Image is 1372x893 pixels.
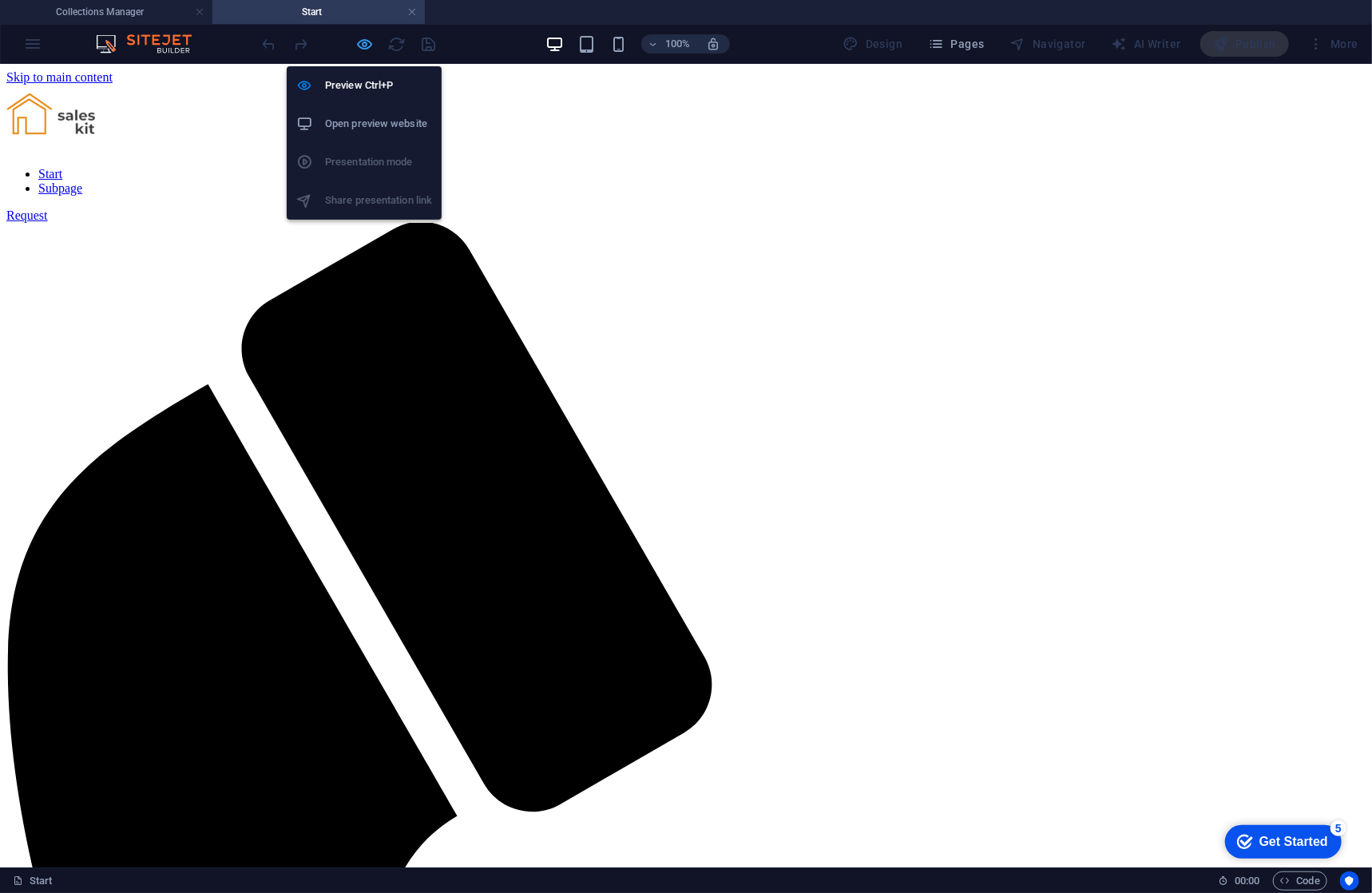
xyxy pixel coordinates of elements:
a: Start [38,103,62,117]
div: Get Started [47,18,116,32]
button: Usercentrics [1340,871,1359,891]
div: Get Started 5 items remaining, 0% complete [13,8,129,42]
a: Click to cancel selection. Double-click to open Pages [13,871,53,891]
h6: Preview Ctrl+P [325,76,432,95]
img: Editor Logo [92,34,212,54]
button: Code [1273,871,1327,891]
div: 5 [118,3,134,19]
h4: Start [212,3,425,21]
a: Request [6,145,48,158]
h6: 100% [665,34,691,54]
h6: Session time [1218,871,1260,891]
button: 100% [641,34,698,54]
span: 00 00 [1235,871,1259,891]
a: Skip to main content [6,6,113,20]
span: : [1246,875,1248,887]
span: Pages [928,36,984,52]
button: Pages [922,31,990,57]
span: Code [1280,871,1320,891]
i: On resize automatically adjust zoom level to fit chosen device. [707,37,721,51]
a: Subpage [38,117,82,131]
h6: Open preview website [325,114,432,133]
div: Design (Ctrl+Alt+Y) [837,31,910,57]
